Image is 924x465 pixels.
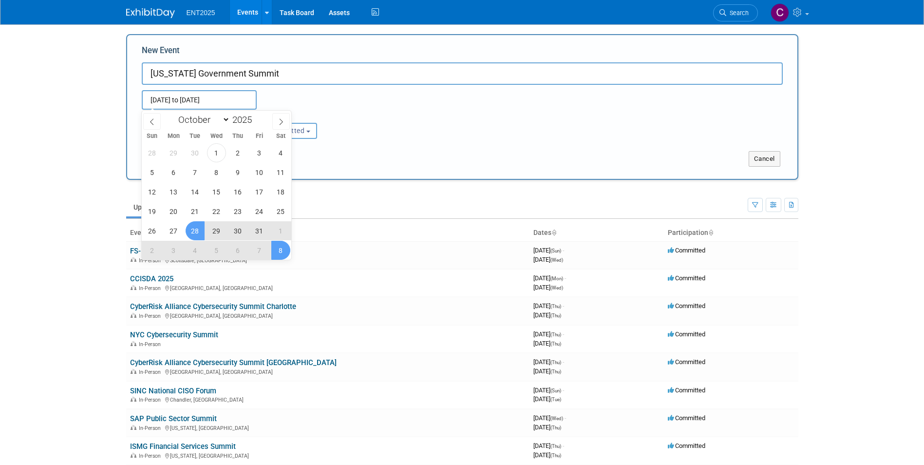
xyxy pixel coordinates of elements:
[228,202,247,221] span: October 23, 2025
[248,133,270,139] span: Fri
[143,182,162,201] span: October 12, 2025
[550,444,561,449] span: (Thu)
[130,274,173,283] a: CCISDA 2025
[533,424,561,431] span: [DATE]
[533,311,561,319] span: [DATE]
[565,414,566,422] span: -
[142,90,257,110] input: Start Date - End Date
[533,442,564,449] span: [DATE]
[207,241,226,260] span: November 5, 2025
[130,311,526,319] div: [GEOGRAPHIC_DATA], [GEOGRAPHIC_DATA]
[668,358,705,366] span: Committed
[713,4,758,21] a: Search
[230,114,259,125] input: Year
[551,229,556,236] a: Sort by Start Date
[550,369,561,374] span: (Thu)
[139,313,164,319] span: In-Person
[142,62,783,85] input: Name of Trade Show / Conference
[228,221,247,240] span: October 30, 2025
[130,442,236,451] a: ISMG Financial Services Summit
[130,395,526,403] div: Chandler, [GEOGRAPHIC_DATA]
[206,133,227,139] span: Wed
[130,451,526,459] div: [US_STATE], [GEOGRAPHIC_DATA]
[139,257,164,264] span: In-Person
[130,414,217,423] a: SAP Public Sector Summit
[126,225,529,241] th: Event
[186,202,205,221] span: October 21, 2025
[186,241,205,260] span: November 4, 2025
[250,202,269,221] span: October 24, 2025
[131,425,136,430] img: In-Person Event
[271,241,290,260] span: November 8, 2025
[533,274,566,282] span: [DATE]
[126,8,175,18] img: ExhibitDay
[130,368,526,375] div: [GEOGRAPHIC_DATA], [GEOGRAPHIC_DATA]
[143,163,162,182] span: October 5, 2025
[529,225,664,241] th: Dates
[228,163,247,182] span: October 9, 2025
[533,247,564,254] span: [DATE]
[250,241,269,260] span: November 7, 2025
[749,151,780,167] button: Cancel
[131,285,136,290] img: In-Person Event
[271,221,290,240] span: November 1, 2025
[563,358,564,366] span: -
[270,133,291,139] span: Sat
[164,163,183,182] span: October 6, 2025
[164,221,183,240] span: October 27, 2025
[143,143,162,162] span: September 28, 2025
[207,202,226,221] span: October 22, 2025
[668,302,705,310] span: Committed
[250,143,269,162] span: October 3, 2025
[139,285,164,291] span: In-Person
[563,247,564,254] span: -
[130,424,526,431] div: [US_STATE], [GEOGRAPHIC_DATA]
[186,163,205,182] span: October 7, 2025
[207,163,226,182] span: October 8, 2025
[550,332,561,337] span: (Thu)
[565,274,566,282] span: -
[139,369,164,375] span: In-Person
[726,9,749,17] span: Search
[550,285,563,291] span: (Wed)
[187,9,215,17] span: ENT2025
[186,221,205,240] span: October 28, 2025
[533,302,564,310] span: [DATE]
[533,368,561,375] span: [DATE]
[550,397,561,402] span: (Tue)
[143,241,162,260] span: November 2, 2025
[533,284,563,291] span: [DATE]
[533,451,561,459] span: [DATE]
[550,416,563,421] span: (Wed)
[550,425,561,430] span: (Thu)
[163,133,184,139] span: Mon
[251,110,345,122] div: Participation:
[250,163,269,182] span: October 10, 2025
[131,369,136,374] img: In-Person Event
[164,143,183,162] span: September 29, 2025
[550,248,561,253] span: (Sun)
[186,143,205,162] span: September 30, 2025
[668,274,705,282] span: Committed
[550,341,561,347] span: (Thu)
[139,397,164,403] span: In-Person
[250,182,269,201] span: October 17, 2025
[250,221,269,240] span: October 31, 2025
[771,3,789,22] img: Colleen Mueller
[131,313,136,318] img: In-Person Event
[130,284,526,291] div: [GEOGRAPHIC_DATA], [GEOGRAPHIC_DATA]
[563,302,564,310] span: -
[668,387,705,394] span: Committed
[533,395,561,403] span: [DATE]
[142,110,236,122] div: Attendance / Format:
[186,182,205,201] span: October 14, 2025
[533,387,564,394] span: [DATE]
[207,221,226,240] span: October 29, 2025
[533,330,564,338] span: [DATE]
[228,182,247,201] span: October 16, 2025
[142,45,180,60] label: New Event
[126,198,183,216] a: Upcoming13
[143,221,162,240] span: October 26, 2025
[131,257,136,262] img: In-Person Event
[550,388,561,393] span: (Sun)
